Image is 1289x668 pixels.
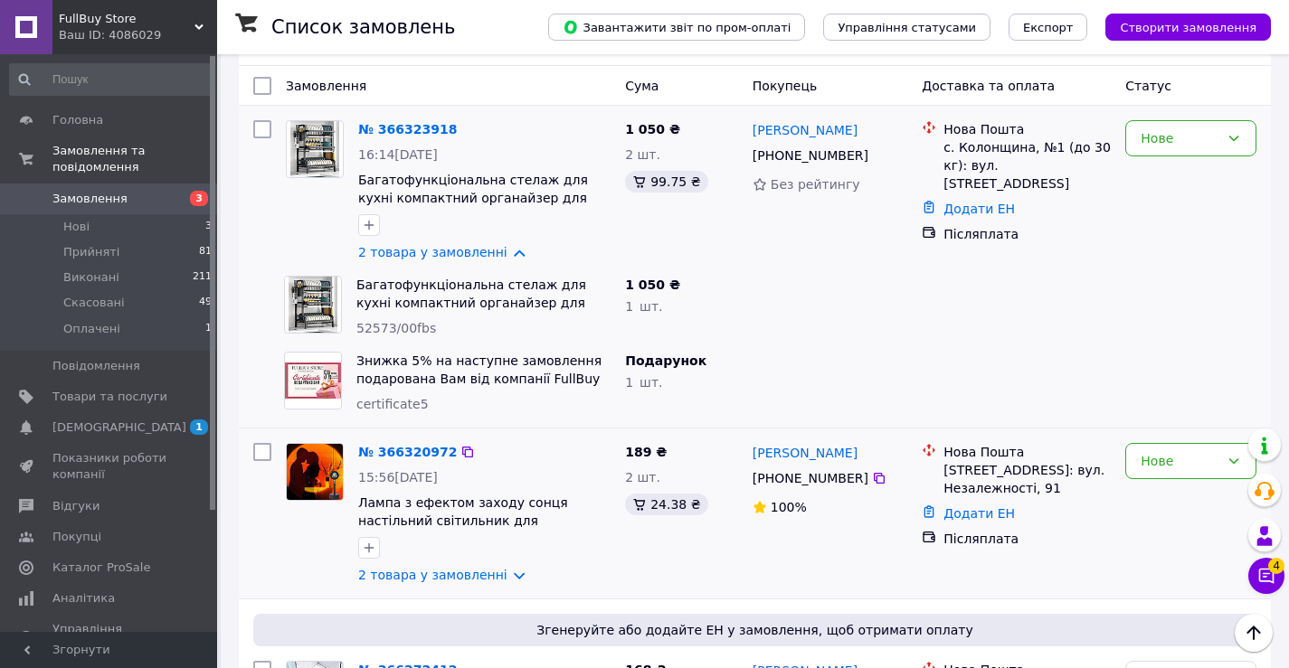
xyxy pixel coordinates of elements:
span: 81 [199,244,212,260]
span: Показники роботи компанії [52,450,167,483]
span: 3 [205,219,212,235]
span: 1 050 ₴ [625,122,680,136]
div: [PHONE_NUMBER] [749,466,872,491]
span: 2 шт. [625,147,660,162]
span: Cума [625,79,659,93]
span: Експорт [1023,21,1074,34]
a: [PERSON_NAME] [753,444,858,462]
div: Нове [1141,128,1219,148]
span: Скасовані [63,295,125,311]
span: FullBuy Store [59,11,194,27]
span: 1 [190,419,208,435]
a: Фото товару [286,443,344,501]
span: Покупці [52,529,101,545]
span: 49 [199,295,212,311]
span: Без рейтингу [771,177,860,192]
div: Нова Пошта [943,443,1111,461]
a: Додати ЕН [943,506,1015,521]
span: 1 050 ₴ [625,278,680,292]
span: Статус [1125,79,1171,93]
div: Післяплата [943,530,1111,548]
a: Створити замовлення [1087,19,1271,33]
span: 15:56[DATE] [358,470,438,485]
span: 100% [771,500,807,514]
a: Знижка 5% на наступне замовлення подарована Вам від компанії FullBuy Store | Діє 31 день [356,353,602,404]
div: [PHONE_NUMBER] [749,143,872,168]
span: Створити замовлення [1120,21,1256,34]
a: 2 товара у замовленні [358,245,507,259]
div: 99.75 ₴ [625,171,707,193]
span: 16:14[DATE] [358,147,438,162]
span: Управління статусами [838,21,976,34]
span: Завантажити звіт по пром-оплаті [563,19,791,35]
a: Фото товару [286,120,344,178]
span: Повідомлення [52,358,140,374]
span: [DEMOGRAPHIC_DATA] [52,419,186,436]
span: 52573/00fbs [356,321,436,335]
span: 1 шт. [625,299,662,314]
div: [STREET_ADDRESS]: вул. Незалежності, 91 [943,461,1111,497]
span: Замовлення [286,79,366,93]
a: Лампа з ефектом заходу сонця настільний світильник для створення затишної атмосфери в домі. [358,495,583,564]
span: 1 [205,321,212,337]
span: Доставка та оплата [922,79,1055,93]
a: [PERSON_NAME] [753,121,858,139]
button: Експорт [1009,14,1088,41]
span: Покупець [753,79,817,93]
a: 2 товара у замовленні [358,568,507,582]
span: Прийняті [63,244,119,260]
img: Фото товару [289,277,336,333]
button: Завантажити звіт по пром-оплаті [548,14,805,41]
span: 4 [1268,558,1284,574]
span: 1 шт. [625,375,662,390]
a: Багатофункціональна стелаж для кухні компактний органайзер для сушіння та зберігання посуду. [358,173,588,223]
span: Управління сайтом [52,621,167,654]
img: Фото товару [285,362,341,400]
span: Аналітика [52,590,115,607]
span: Замовлення [52,191,128,207]
input: Пошук [9,63,213,96]
span: Відгуки [52,498,100,514]
div: Нове [1141,451,1219,471]
span: 2 шт. [625,470,660,485]
button: Чат з покупцем4 [1248,558,1284,594]
span: Нові [63,219,90,235]
div: 24.38 ₴ [625,494,707,515]
span: Головна [52,112,103,128]
div: с. Колонщина, №1 (до 30 кг): вул. [STREET_ADDRESS] [943,138,1111,193]
a: Багатофункціональна стелаж для кухні компактний органайзер для сушіння та зберігання посуду. [356,278,586,328]
span: Подарунок [625,353,706,368]
span: Каталог ProSale [52,560,150,576]
a: № 366323918 [358,122,457,136]
button: Управління статусами [823,14,990,41]
div: Ваш ID: 4086029 [59,27,217,43]
button: Наверх [1235,614,1273,652]
div: Нова Пошта [943,120,1111,138]
span: 211 [193,269,212,286]
div: Післяплата [943,225,1111,243]
span: Оплачені [63,321,120,337]
img: Фото товару [290,121,338,177]
span: 189 ₴ [625,445,667,459]
button: Створити замовлення [1105,14,1271,41]
span: Виконані [63,269,119,286]
span: certificate5 [356,397,429,411]
span: Згенеруйте або додайте ЕН у замовлення, щоб отримати оплату [261,621,1249,639]
span: Замовлення та повідомлення [52,143,217,175]
a: Додати ЕН [943,202,1015,216]
span: Товари та послуги [52,389,167,405]
img: Фото товару [287,444,343,500]
h1: Список замовлень [271,16,455,38]
a: № 366320972 [358,445,457,459]
span: 3 [190,191,208,206]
